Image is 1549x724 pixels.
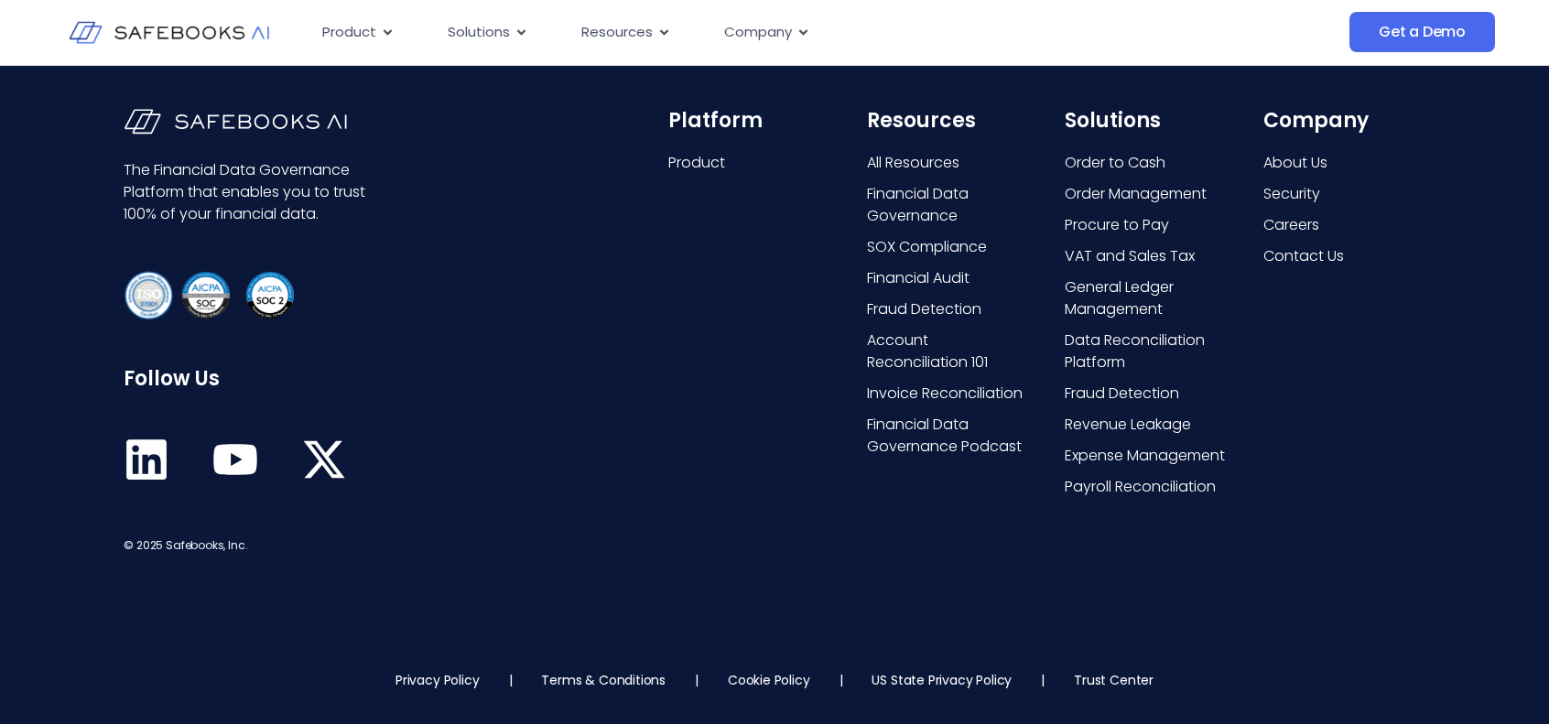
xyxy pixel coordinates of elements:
[1263,152,1425,174] a: About Us
[1065,214,1169,236] span: Procure to Pay
[867,298,981,320] span: Fraud Detection
[695,671,699,689] p: |
[1263,183,1320,205] span: Security
[1263,152,1327,174] span: About Us
[1074,671,1154,689] a: Trust Center
[867,267,1029,289] a: Financial Audit
[1065,330,1227,373] a: Data Reconciliation Platform
[1379,23,1466,41] span: Get a Demo
[581,22,653,43] span: Resources
[124,159,371,225] p: The Financial Data Governance Platform that enables you to trust 100% of your financial data.
[1065,152,1165,174] span: Order to Cash
[1065,383,1179,405] span: Fraud Detection
[1065,476,1216,498] span: Payroll Reconciliation
[1263,214,1319,236] span: Careers
[867,236,987,258] span: SOX Compliance
[1349,12,1495,52] a: Get a Demo
[1065,245,1195,267] span: VAT and Sales Tax
[1065,476,1227,498] a: Payroll Reconciliation
[668,152,830,174] a: Product
[867,152,959,174] span: All Resources
[724,22,792,43] span: Company
[308,15,1166,50] nav: Menu
[867,383,1029,405] a: Invoice Reconciliation
[668,152,725,174] span: Product
[509,671,513,689] p: |
[867,383,1023,405] span: Invoice Reconciliation
[1065,445,1227,467] a: Expense Management
[1065,414,1227,436] a: Revenue Leakage
[448,22,510,43] span: Solutions
[867,330,1029,373] a: Account Reconciliation 101
[1263,245,1425,267] a: Contact Us
[867,183,1029,227] a: Financial Data Governance
[1065,214,1227,236] a: Procure to Pay
[867,298,1029,320] a: Fraud Detection
[867,414,1029,458] a: Financial Data Governance Podcast
[308,15,1166,50] div: Menu Toggle
[1065,383,1227,405] a: Fraud Detection
[395,671,479,689] a: Privacy Policy
[1065,445,1225,467] span: Expense Management
[1065,183,1227,205] a: Order Management
[1065,109,1227,133] h6: Solutions
[668,109,830,133] h6: Platform
[1065,183,1207,205] span: Order Management
[124,367,371,391] h6: Follow Us
[872,671,1012,689] a: US State Privacy Policy
[1263,183,1425,205] a: Security
[1263,245,1344,267] span: Contact Us
[1065,245,1227,267] a: VAT and Sales Tax
[867,267,969,289] span: Financial Audit
[1041,671,1045,689] p: |
[867,152,1029,174] a: All Resources
[839,671,843,689] p: |
[541,671,666,689] a: Terms & Conditions
[1065,152,1227,174] a: Order to Cash
[1065,276,1227,320] a: General Ledger Management
[728,671,810,689] a: Cookie Policy
[1263,214,1425,236] a: Careers
[1263,109,1425,133] h6: Company
[322,22,376,43] span: Product
[124,537,247,553] span: © 2025 Safebooks, Inc.
[1065,414,1191,436] span: Revenue Leakage
[867,236,1029,258] a: SOX Compliance
[867,109,1029,133] h6: Resources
